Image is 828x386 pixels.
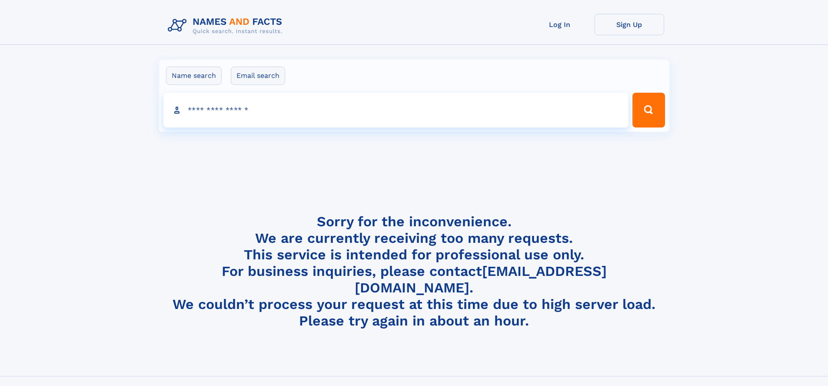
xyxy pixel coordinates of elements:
[595,14,664,35] a: Sign Up
[632,93,665,128] button: Search Button
[164,213,664,329] h4: Sorry for the inconvenience. We are currently receiving too many requests. This service is intend...
[355,263,607,296] a: [EMAIL_ADDRESS][DOMAIN_NAME]
[231,67,285,85] label: Email search
[166,67,222,85] label: Name search
[525,14,595,35] a: Log In
[164,14,289,37] img: Logo Names and Facts
[163,93,629,128] input: search input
